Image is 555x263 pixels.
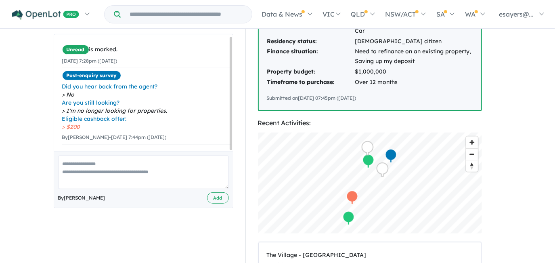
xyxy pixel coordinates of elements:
[267,77,355,88] td: Timeframe to purchase:
[62,82,230,90] span: Did you hear back from the agent?
[267,94,473,102] div: Submitted on [DATE] 07:45pm ([DATE])
[267,46,355,67] td: Finance situation:
[58,194,105,202] span: By [PERSON_NAME]
[122,6,250,23] input: Try estate name, suburb, builder or developer
[499,10,534,18] span: esayers@...
[62,99,230,107] span: Are you still looking?
[62,123,230,131] span: $200
[62,115,127,122] i: Eligible cashback offer:
[258,118,482,128] div: Recent Activities:
[466,160,478,172] button: Reset bearing to north
[258,133,482,234] canvas: Map
[355,36,473,47] td: [DEMOGRAPHIC_DATA] citizen
[62,107,230,115] span: I'm no longer looking for properties.
[361,141,373,156] div: Map marker
[62,90,230,99] span: No
[267,250,473,260] div: The Village - [GEOGRAPHIC_DATA]
[385,148,397,163] div: Map marker
[62,58,117,64] small: [DATE] 7:28pm ([DATE])
[362,154,374,168] div: Map marker
[12,10,79,20] img: Openlot PRO Logo White
[376,162,388,177] div: Map marker
[62,45,230,55] div: is marked.
[355,46,473,67] td: Need to refinance on an existing property, Saving up my deposit
[466,148,478,160] button: Zoom out
[62,134,167,140] small: By [PERSON_NAME] - [DATE] 7:44pm ([DATE])
[267,36,355,47] td: Residency status:
[346,190,358,205] div: Map marker
[267,67,355,77] td: Property budget:
[355,67,473,77] td: $1,000,000
[62,45,89,55] span: Unread
[355,77,473,88] td: Over 12 months
[62,71,121,80] span: Post-enquiry survey
[342,210,354,225] div: Map marker
[207,192,229,204] button: Add
[466,137,478,148] button: Zoom in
